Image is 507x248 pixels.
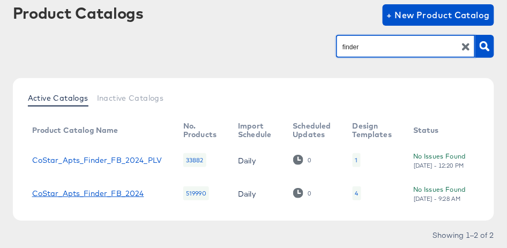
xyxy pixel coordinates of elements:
th: Status [405,118,479,144]
div: 0 [293,188,312,198]
div: 4 [355,189,359,198]
span: Inactive Catalogs [97,94,164,102]
td: Daily [229,177,284,210]
div: Import Schedule [238,122,271,139]
td: Daily [229,144,284,177]
div: 0 [308,190,312,197]
span: + New Product Catalog [387,7,490,22]
div: 0 [293,155,312,165]
span: Active Catalogs [28,94,88,102]
button: + New Product Catalog [383,4,495,26]
div: Product Catalog Name [32,126,118,134]
div: 519990 [183,186,209,200]
div: 1 [353,153,361,167]
a: CoStar_Apts_Finder_FB_2024 [32,189,144,198]
div: Design Templates [353,122,392,139]
input: Search Product Catalogs [340,41,454,53]
div: Scheduled Updates [293,122,331,139]
div: Product Catalogs [13,4,144,21]
div: 0 [308,156,312,164]
div: 1 [355,156,358,164]
div: 4 [353,186,361,200]
div: Showing 1–2 of 2 [432,231,494,238]
div: 33882 [183,153,206,167]
div: No. Products [183,122,217,139]
a: CoStar_Apts_Finder_FB_2024_PLV [32,156,162,164]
